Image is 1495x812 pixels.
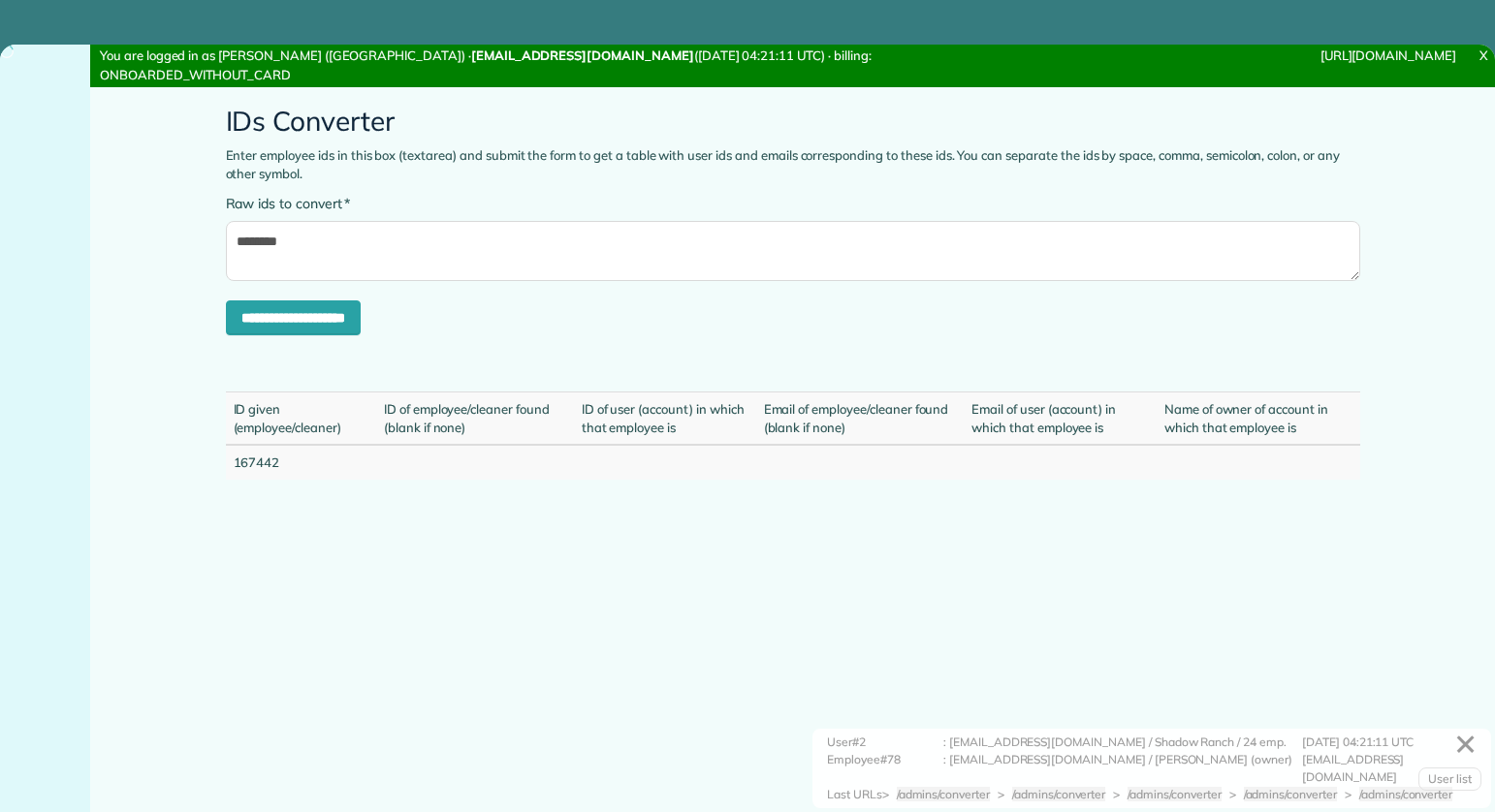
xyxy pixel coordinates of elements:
[1244,787,1337,801] span: /admins/converter
[882,786,1461,803] div: > > > > >
[1418,767,1481,791] a: User list
[756,392,965,446] td: Email of employee/cleaner found (blank if none)
[827,734,943,751] div: User#2
[1445,721,1486,768] a: ✕
[1128,787,1221,801] span: /admins/converter
[897,787,990,801] span: /admins/converter
[827,786,882,803] div: Last URLs
[226,107,1360,137] h2: IDs Converter
[1012,787,1105,801] span: /admins/converter
[574,392,756,446] td: ID of user (account) in which that employee is
[471,47,694,63] strong: [EMAIL_ADDRESS][DOMAIN_NAME]
[376,392,574,446] td: ID of employee/cleaner found (blank if none)
[943,751,1302,786] div: : [EMAIL_ADDRESS][DOMAIN_NAME] / [PERSON_NAME] (owner)
[943,734,1302,751] div: : [EMAIL_ADDRESS][DOMAIN_NAME] / Shadow Ranch / 24 emp.
[226,445,376,480] td: 167442
[1157,392,1360,446] td: Name of owner of account in which that employee is
[827,751,943,786] div: Employee#78
[1359,787,1452,801] span: /admins/converter
[90,45,1003,87] div: You are logged in as [PERSON_NAME] ([GEOGRAPHIC_DATA]) · ([DATE] 04:21:11 UTC) · billing: ONBOARD...
[1302,734,1477,751] div: [DATE] 04:21:11 UTC
[226,194,351,213] label: Raw ids to convert
[226,146,1360,184] p: Enter employee ids in this box (textarea) and submit the form to get a table with user ids and em...
[1320,47,1456,63] a: [URL][DOMAIN_NAME]
[226,392,376,446] td: ID given (employee/cleaner)
[1302,751,1477,786] div: [EMAIL_ADDRESS][DOMAIN_NAME]
[1472,45,1495,67] a: X
[964,392,1157,446] td: Email of user (account) in which that employee is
